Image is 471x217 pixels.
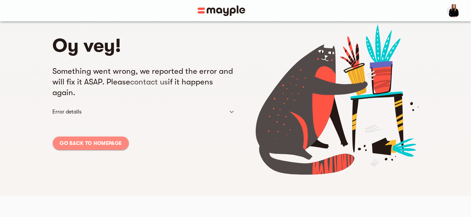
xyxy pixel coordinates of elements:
[447,4,460,17] img: duZOI3VDQky96tYAy4go
[53,32,236,59] h1: Oy vey!
[60,139,122,147] span: Go back to homepage
[131,77,168,86] a: contact us
[438,185,471,217] iframe: Chat Widget
[53,137,129,150] a: Go back to homepage
[198,5,245,16] img: Main logo
[53,103,236,121] div: Error details
[256,24,419,175] img: Error
[53,66,236,98] h5: Something went wrong, we reported the error and will fix it ASAP. Please if it happens again.
[53,107,82,117] h6: Error details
